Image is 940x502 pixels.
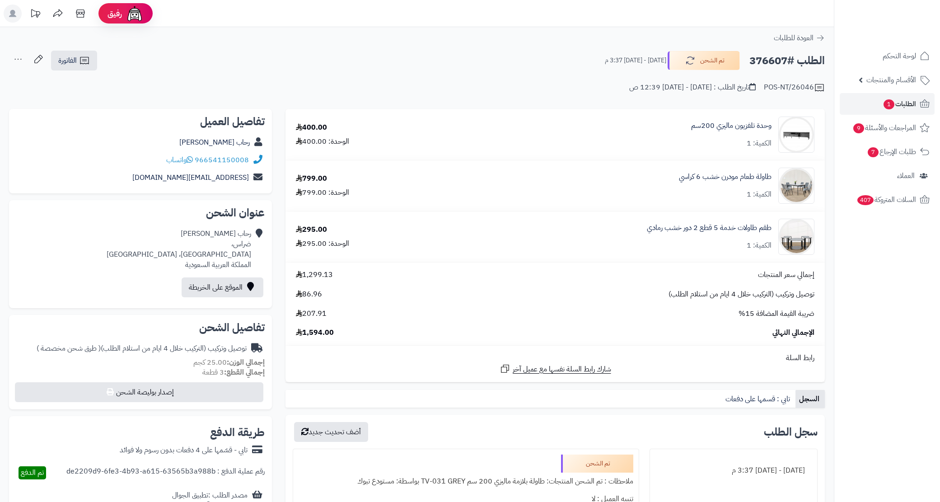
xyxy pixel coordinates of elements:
h2: تفاصيل الشحن [16,322,265,333]
span: تم الدفع [21,467,44,478]
span: 1,299.13 [296,270,333,280]
small: 3 قطعة [202,367,265,378]
span: توصيل وتركيب (التركيب خلال 4 ايام من استلام الطلب) [669,289,814,300]
div: رقم عملية الدفع : de2209d9-6fe3-4b93-a615-63565b3a988b [66,466,265,479]
img: logo-2.png [879,11,931,30]
a: طاولة طعام مودرن خشب 6 كراسي [679,172,772,182]
div: الوحدة: 400.00 [296,136,349,147]
h2: طريقة الدفع [210,427,265,438]
a: واتساب [166,155,193,165]
div: رحاب [PERSON_NAME] ضراس، [GEOGRAPHIC_DATA]، [GEOGRAPHIC_DATA] المملكة العربية السعودية [107,229,251,270]
a: 966541150008 [195,155,249,165]
a: طلبات الإرجاع7 [840,141,935,163]
span: شارك رابط السلة نفسها مع عميل آخر [513,364,611,375]
a: المراجعات والأسئلة9 [840,117,935,139]
a: الطلبات1 [840,93,935,115]
a: لوحة التحكم [840,45,935,67]
strong: إجمالي الوزن: [227,357,265,368]
div: رابط السلة [289,353,821,363]
div: تاريخ الطلب : [DATE] - [DATE] 12:39 ص [629,82,756,93]
a: العودة للطلبات [774,33,825,43]
div: الوحدة: 799.00 [296,188,349,198]
a: الموقع على الخريطة [182,277,263,297]
a: شارك رابط السلة نفسها مع عميل آخر [500,363,611,375]
button: تم الشحن [668,51,740,70]
span: ( طرق شحن مخصصة ) [37,343,101,354]
button: إصدار بوليصة الشحن [15,382,263,402]
span: العودة للطلبات [774,33,814,43]
img: 1752669403-1-90x90.jpg [779,168,814,204]
a: السجل [795,390,825,408]
h2: الطلب #376607 [749,52,825,70]
a: رحاب [PERSON_NAME] [179,137,250,148]
h2: عنوان الشحن [16,207,265,218]
a: السلات المتروكة407 [840,189,935,211]
span: ضريبة القيمة المضافة 15% [739,309,814,319]
div: [DATE] - [DATE] 3:37 م [655,462,812,479]
h3: سجل الطلب [764,427,818,437]
div: 799.00 [296,174,327,184]
small: [DATE] - [DATE] 3:37 م [605,56,666,65]
div: توصيل وتركيب (التركيب خلال 4 ايام من استلام الطلب) [37,343,247,354]
span: 207.91 [296,309,327,319]
div: الكمية: 1 [747,138,772,149]
div: 295.00 [296,225,327,235]
span: 1 [883,99,895,110]
img: ai-face.png [126,5,144,23]
span: الفاتورة [58,55,77,66]
span: 9 [853,123,865,134]
span: طلبات الإرجاع [867,145,916,158]
span: المراجعات والأسئلة [852,122,916,134]
img: 1754737495-1-90x90.jpg [779,219,814,255]
div: ملاحظات : تم الشحن المنتجات: طاولة بلازمة ماليزي 200 سم TV-031 GREY بواسطة: مستودع تبوك [299,473,633,490]
strong: إجمالي القطع: [224,367,265,378]
div: الكمية: 1 [747,189,772,200]
span: 407 [856,195,874,206]
span: رفيق [108,8,122,19]
span: إجمالي سعر المنتجات [758,270,814,280]
a: وحدة تلفزيون ماليزي 200سم [691,121,772,131]
a: العملاء [840,165,935,187]
div: POS-NT/26046 [764,82,825,93]
span: الطلبات [883,98,916,110]
div: 400.00 [296,122,327,133]
div: الوحدة: 295.00 [296,239,349,249]
a: تابي : قسمها على دفعات [722,390,795,408]
span: 1,594.00 [296,328,334,338]
div: تابي - قسّمها على 4 دفعات بدون رسوم ولا فوائد [120,445,248,455]
span: 86.96 [296,289,322,300]
div: تم الشحن [561,455,633,473]
span: السلات المتروكة [856,193,916,206]
a: [EMAIL_ADDRESS][DOMAIN_NAME] [132,172,249,183]
span: 7 [867,147,879,158]
div: الكمية: 1 [747,240,772,251]
img: 1739781919-220601011421-90x90.jpg [779,117,814,153]
button: أضف تحديث جديد [294,422,368,442]
span: الإجمالي النهائي [772,328,814,338]
small: 25.00 كجم [193,357,265,368]
a: تحديثات المنصة [24,5,47,25]
h2: تفاصيل العميل [16,116,265,127]
a: طقم طاولات خدمة 5 قطع 2 دور خشب رمادي [647,223,772,233]
span: العملاء [897,169,915,182]
span: لوحة التحكم [883,50,916,62]
span: الأقسام والمنتجات [866,74,916,86]
a: الفاتورة [51,51,97,70]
